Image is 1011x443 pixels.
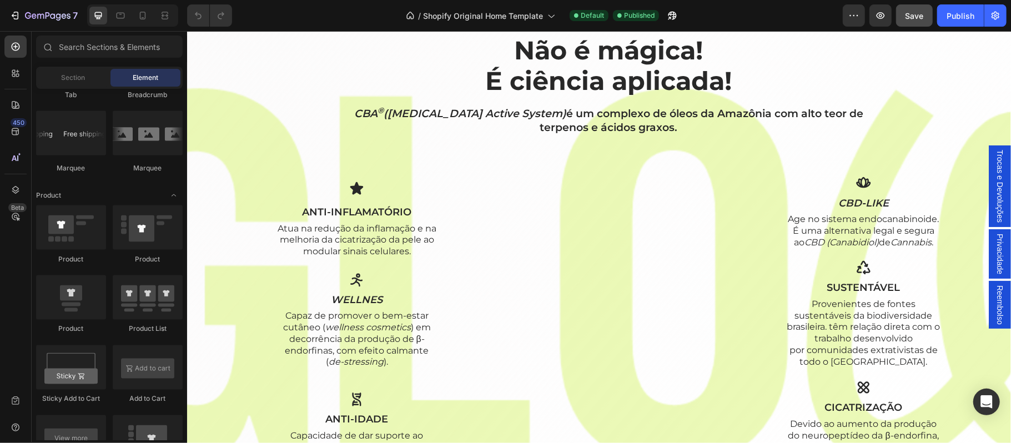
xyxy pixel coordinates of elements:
[36,324,106,334] div: Product
[906,11,924,21] span: Save
[90,192,250,226] p: Atua na redução da inflamação e na melhoria da cicatrização da pele ao modular sinais celulares.
[187,31,1011,443] iframe: Design area
[423,10,543,22] span: Shopify Original Home Template
[113,163,183,173] div: Marquee
[36,90,106,100] div: Tab
[36,394,106,404] div: Sticky Add to Cart
[36,163,106,173] div: Marquee
[807,119,818,192] span: Trocas e Devoluções
[36,36,183,58] input: Search Sections & Elements
[36,190,61,200] span: Product
[190,74,197,84] sup: ®
[36,254,106,264] div: Product
[624,11,655,21] span: Published
[4,4,83,27] button: 7
[155,75,688,104] h2: é um complexo de óleos da Amazônia com alto teor de terpenos e ácidos graxos.
[947,10,974,22] div: Publish
[581,11,604,21] span: Default
[8,203,27,212] div: Beta
[113,394,183,404] div: Add to Cart
[896,4,933,27] button: Save
[973,389,1000,415] div: Open Intercom Messenger
[133,73,158,83] span: Element
[187,4,232,27] div: Undo/Redo
[599,251,754,264] p: SUSTENTÁVEL
[703,206,745,217] i: Cannabis
[73,9,78,22] p: 7
[599,183,754,217] p: Age no sistema endocanabinoide. É uma alternativa legal e segura ao de .
[617,206,692,217] i: CBD (Canabidiol)
[11,118,27,127] div: 450
[113,254,183,264] div: Product
[599,268,754,338] p: Provenientes de fontes sustentáveis da biodiversidade brasileira. têm relação direta com o tra...
[142,326,197,336] i: de-stressing
[937,4,984,27] button: Publish
[651,166,702,178] i: CBD-LIKE
[165,187,183,204] span: Toggle open
[62,73,85,83] span: Section
[807,254,818,294] span: Reembolso
[90,263,250,276] p: wellnes
[113,90,183,100] div: Breadcrumb
[807,203,818,243] span: Privacidade
[89,3,755,66] h2: Não é mágica! É ciência aplicada!
[90,280,250,338] p: Capaz de promover o bem-estar cutâneo ( ) em decorrência da produção de β-endorfinas, com efeito ...
[90,382,250,395] p: anti-idade
[418,10,421,22] span: /
[90,175,250,188] p: ANTI-INFLAMATÓRIO
[599,371,754,384] p: cicatrização
[138,291,224,302] i: wellness cosmetics
[167,76,379,89] i: CBA ([MEDICAL_DATA] Active System)
[113,324,183,334] div: Product List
